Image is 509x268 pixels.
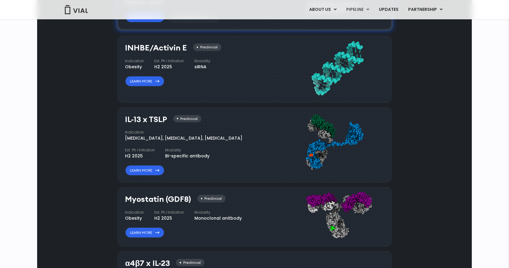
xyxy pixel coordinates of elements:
h4: Est. Ph I Initiation [155,58,184,64]
div: Preclinical [193,44,221,51]
h4: Indication [125,58,144,64]
h4: Indication [125,130,243,135]
a: PARTNERSHIPMenu Toggle [403,5,447,15]
h3: INHBE/Activin E [125,44,187,52]
div: H2 2025 [155,64,184,70]
div: Obesity [125,215,144,221]
h4: Est. Ph I Initiation [155,210,184,215]
h4: Modality [195,58,211,64]
a: Learn More [125,76,164,86]
div: Bi-specific antibody [165,153,210,159]
div: Preclinical [197,195,226,202]
h4: Modality [195,210,242,215]
div: Obesity [125,64,144,70]
a: PIPELINEMenu Toggle [341,5,374,15]
div: Preclinical [173,115,201,123]
h3: Myostatin (GDF8) [125,195,191,204]
div: Monoclonal anitbody [195,215,242,221]
a: ABOUT USMenu Toggle [304,5,341,15]
h3: α4β7 x IL-23 [125,259,170,268]
div: [MEDICAL_DATA], [MEDICAL_DATA], [MEDICAL_DATA] [125,135,243,141]
h4: Est. Ph I Initiation [125,147,155,153]
div: H2 2025 [155,215,184,221]
img: Vial Logo [64,5,88,14]
div: Preclinical [176,259,204,266]
h4: Indication [125,210,144,215]
div: H2 2025 [125,153,155,159]
a: UPDATES [374,5,403,15]
h4: Modality [165,147,210,153]
h3: IL-13 x TSLP [125,115,167,124]
div: siRNA [195,64,211,70]
a: Learn More [125,165,164,176]
a: Learn More [125,228,164,238]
